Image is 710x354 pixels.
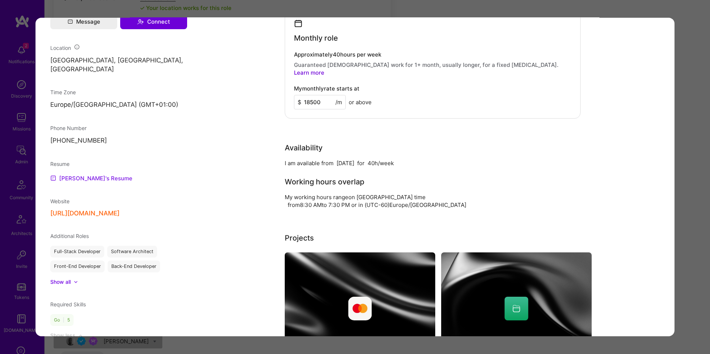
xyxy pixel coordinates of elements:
[68,19,73,24] i: icon Mail
[50,261,105,272] div: Front-End Developer
[285,232,314,244] div: Projects
[300,201,357,208] span: 8:30 AM to 7:30 PM or
[107,246,157,258] div: Software Architect
[50,89,76,95] span: Time Zone
[50,101,187,109] p: Europe/[GEOGRAPHIC_DATA] (GMT+01:00 )
[50,174,132,183] a: [PERSON_NAME]'s Resume
[50,314,74,326] div: Go 5
[50,14,117,29] button: Message
[375,159,394,167] div: h/week
[50,56,187,74] p: [GEOGRAPHIC_DATA], [GEOGRAPHIC_DATA], [GEOGRAPHIC_DATA]
[50,161,70,167] span: Resume
[50,175,56,181] img: Resume
[294,69,324,76] a: Learn more
[50,210,119,217] button: [URL][DOMAIN_NAME]
[50,44,187,52] div: Location
[285,176,364,187] div: Working hours overlap
[50,136,187,145] p: [PHONE_NUMBER]
[288,201,466,208] span: from in (UTC -60 ) Europe/[GEOGRAPHIC_DATA]
[285,193,426,201] div: My working hours range on [GEOGRAPHIC_DATA] time
[349,98,372,106] span: or above
[357,159,365,167] div: for
[335,98,342,106] span: /m
[348,297,372,320] img: Company logo
[50,332,75,339] div: Show less
[294,19,302,28] i: icon Calendar
[35,18,674,336] div: modal
[298,98,301,106] span: $
[294,51,571,58] h4: Approximately 40 hours per week
[294,85,359,92] h4: My monthly rate starts at
[285,159,334,167] div: I am available from
[50,301,86,307] span: Required Skills
[50,233,89,239] span: Additional Roles
[137,18,144,25] i: icon Connect
[285,142,322,153] div: Availability
[63,317,64,323] span: |
[50,198,70,204] span: Website
[50,278,71,286] div: Show all
[337,159,354,167] div: [DATE]
[50,246,104,258] div: Full-Stack Developer
[294,95,346,109] input: XXX
[50,125,87,131] span: Phone Number
[294,61,571,76] p: Guaranteed [DEMOGRAPHIC_DATA] work for 1+ month, usually longer, for a fixed [MEDICAL_DATA].
[294,34,338,42] h4: Monthly role
[108,261,160,272] div: Back-End Developer
[368,159,375,167] div: 40
[120,14,187,29] button: Connect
